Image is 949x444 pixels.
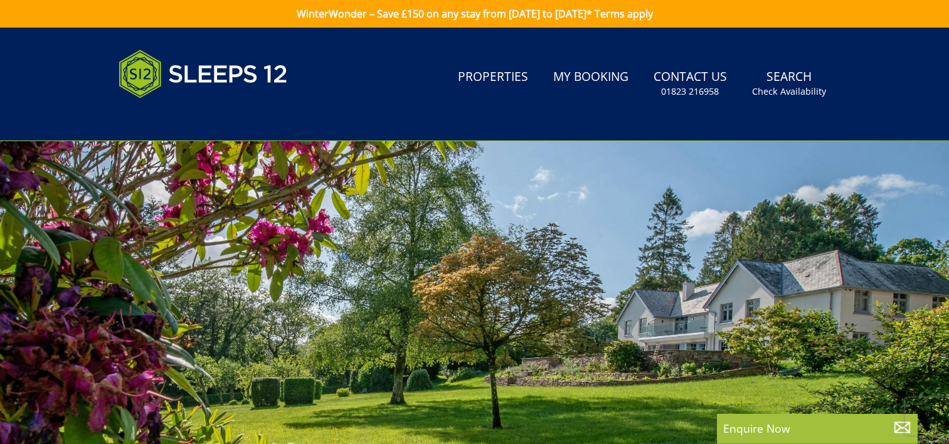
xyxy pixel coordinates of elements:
iframe: Customer reviews powered by Trustpilot [112,113,244,124]
p: Enquire Now [723,420,911,436]
img: Sleeps 12 [119,43,288,105]
small: Check Availability [752,85,826,98]
a: Contact Us01823 216958 [649,63,732,104]
a: My Booking [548,63,634,92]
small: 01823 216958 [661,85,719,98]
a: Properties [453,63,533,92]
a: SearchCheck Availability [747,63,831,104]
